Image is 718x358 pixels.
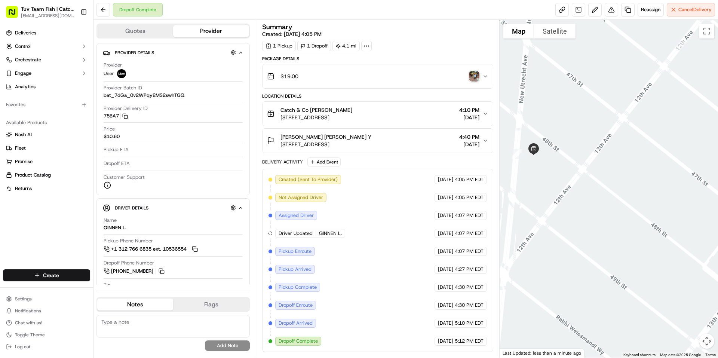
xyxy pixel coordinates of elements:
button: Engage [3,67,90,79]
span: Orchestrate [15,56,41,63]
span: Not Assigned Driver [279,194,323,201]
span: 4:07 PM EDT [455,248,484,255]
span: Map data ©2025 Google [660,353,701,357]
button: Driver Details [103,202,243,214]
span: Fleet [15,145,26,152]
div: QINNEN L. [104,224,126,231]
img: Google [501,348,526,358]
button: Orchestrate [3,54,90,66]
span: Notifications [15,308,41,314]
span: Pickup Enroute [279,248,312,255]
span: Promise [15,158,33,165]
span: Dropoff Enroute [279,302,313,309]
button: Quotes [97,25,173,37]
span: Customer Support [104,174,145,181]
a: Deliveries [3,27,90,39]
button: Notes [97,299,173,310]
button: $19.00photo_proof_of_delivery image [263,64,493,88]
a: Promise [6,158,87,165]
button: Show street map [503,24,534,39]
a: +1 312 766 6835 ext. 10536554 [104,245,199,253]
span: 4:05 PM EDT [455,194,484,201]
span: Control [15,43,31,50]
button: CancelDelivery [667,3,715,16]
span: Dropoff ETA [104,160,130,167]
span: 4:40 PM [459,133,479,141]
span: Created (Sent To Provider) [279,176,338,183]
button: Settings [3,294,90,304]
span: 5:10 PM EDT [455,320,484,327]
span: Returns [15,185,32,192]
span: Engage [15,70,31,77]
span: Toggle Theme [15,332,45,338]
a: Nash AI [6,131,87,138]
span: Name [104,217,117,224]
span: 4:10 PM [459,106,479,114]
button: Promise [3,156,90,168]
span: Cancel Delivery [678,6,712,13]
span: Provider Details [115,50,154,56]
span: 4:07 PM EDT [455,212,484,219]
a: Fleet [6,145,87,152]
button: [PHONE_NUMBER] [104,267,166,275]
button: Map camera controls [699,334,714,349]
button: Fleet [3,142,90,154]
span: Reassign [641,6,660,13]
span: +1 312 766 6835 ext. 10536554 [111,246,187,253]
button: photo_proof_of_delivery image [469,71,479,82]
span: [DATE] [438,230,453,237]
button: Add Event [307,157,341,166]
span: Provider [104,62,122,68]
span: [PERSON_NAME] [PERSON_NAME] Y [280,133,371,141]
div: Delivery Activity [262,159,303,165]
span: Dropoff Complete [279,338,318,345]
span: Chat with us! [15,320,42,326]
span: $10.60 [104,133,120,140]
span: [DATE] [438,176,453,183]
span: Deliveries [15,30,36,36]
span: Uber [104,70,114,77]
span: [DATE] [438,302,453,309]
span: [DATE] [438,320,453,327]
span: Tip [104,282,111,288]
button: Log out [3,342,90,352]
button: Returns [3,183,90,195]
div: Package Details [262,56,493,62]
button: Reassign [638,3,664,16]
button: Product Catalog [3,169,90,181]
span: QINNEN L. [319,230,342,237]
div: 4.1 mi [332,41,360,51]
span: [PHONE_NUMBER] [111,268,153,275]
button: Toggle fullscreen view [699,24,714,39]
span: $19.00 [280,73,298,80]
span: [DATE] 4:05 PM [284,31,322,37]
span: Pickup ETA [104,146,129,153]
span: Price [104,126,115,132]
span: Pickup Phone Number [104,238,153,244]
span: Catch & Co [PERSON_NAME] [280,106,352,114]
span: [DATE] [438,338,453,345]
button: Tuv Taam Fish | Catch & Co.[EMAIL_ADDRESS][DOMAIN_NAME] [3,3,77,21]
span: Product Catalog [15,172,51,178]
span: Assigned Driver [279,212,314,219]
button: Keyboard shortcuts [623,352,656,358]
span: Provider Delivery ID [104,105,148,112]
img: uber-new-logo.jpeg [117,69,126,78]
button: Tuv Taam Fish | Catch & Co. [21,5,74,13]
button: 75BA7 [104,113,128,119]
span: 5:12 PM EDT [455,338,484,345]
span: [DATE] [438,266,453,273]
div: 10 [509,146,525,162]
span: bat_7dGa_0v2WPqy2MS2swhTGQ [104,92,184,99]
span: [DATE] [438,248,453,255]
span: [DATE] [459,114,479,121]
button: Toggle Theme [3,330,90,340]
span: Create [43,272,59,279]
div: Last Updated: less than a minute ago [500,348,584,358]
button: Catch & Co [PERSON_NAME][STREET_ADDRESS]4:10 PM[DATE] [263,102,493,126]
div: 1 Pickup [262,41,296,51]
span: Dropoff Phone Number [104,260,154,266]
span: Provider Batch ID [104,85,142,91]
div: Location Details [262,93,493,99]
